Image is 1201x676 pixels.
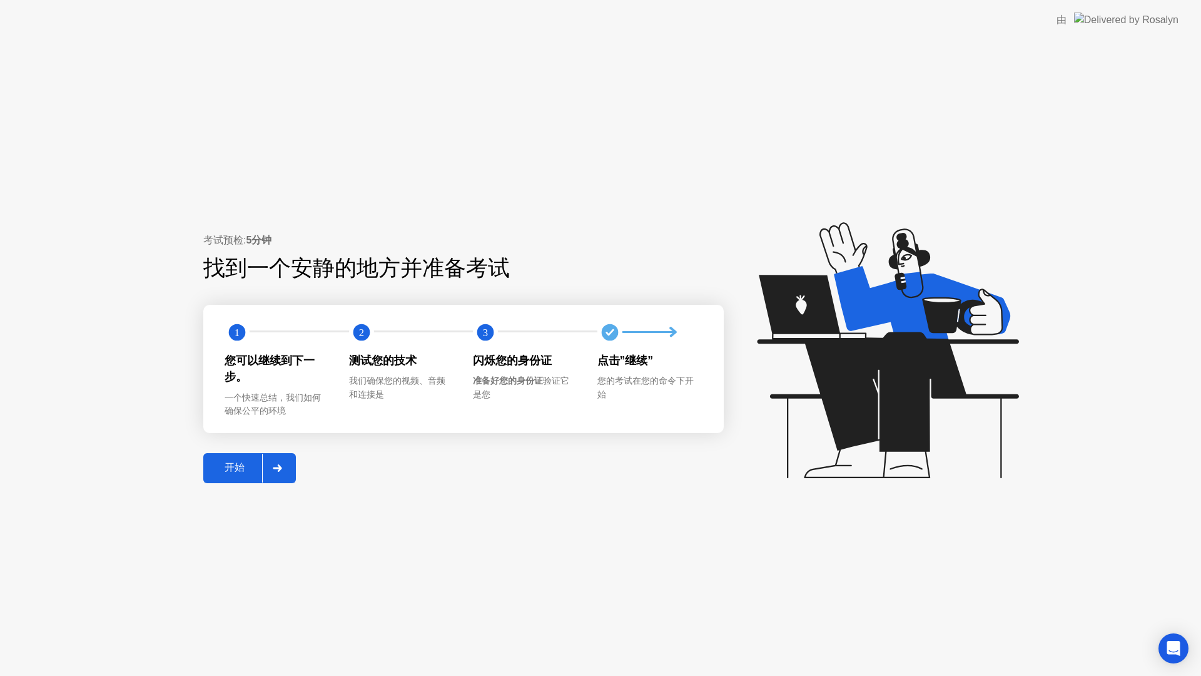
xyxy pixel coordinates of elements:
div: 您可以继续到下一步。 [225,352,329,386]
div: 开始 [207,461,262,474]
img: Delivered by Rosalyn [1074,13,1178,27]
div: 一个快速总结，我们如何确保公平的环境 [225,391,329,418]
div: 测试您的技术 [349,352,454,369]
div: 闪烁您的身份证 [473,352,577,369]
div: 点击”继续” [597,352,702,369]
div: 我们确保您的视频、音频和连接是 [349,374,454,401]
div: 您的考试在您的命令下开始 [597,374,702,401]
text: 2 [358,327,363,339]
div: 验证它是您 [473,374,577,401]
text: 3 [483,327,488,339]
button: 开始 [203,453,296,483]
b: 准备好您的身份证 [473,376,543,386]
text: 1 [235,327,240,339]
div: 找到一个安静的地方并准备考试 [203,252,644,285]
div: Open Intercom Messenger [1158,633,1188,663]
div: 考试预检: [203,233,724,248]
div: 由 [1057,13,1067,28]
b: 5分钟 [246,235,271,245]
